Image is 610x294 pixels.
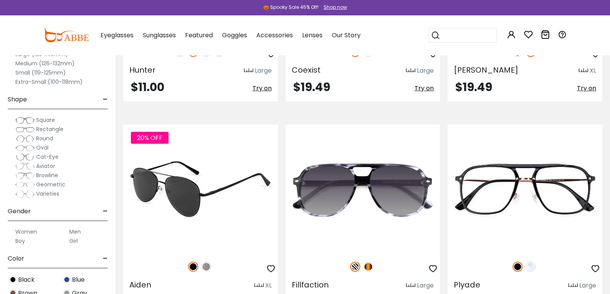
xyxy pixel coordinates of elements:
span: Square [36,116,55,124]
div: Large [255,66,272,75]
span: $19.49 [455,79,492,95]
img: size ruler [406,68,415,74]
span: $19.49 [293,79,330,95]
span: Goggles [222,31,247,40]
span: Featured [185,31,213,40]
img: Black [513,262,523,272]
span: Plyade [454,279,480,290]
span: Accessories [256,31,293,40]
span: - [103,90,108,109]
img: Black [188,262,198,272]
span: $11.00 [131,79,164,95]
button: Try on [414,81,434,95]
img: size ruler [406,283,415,289]
span: Shape [8,90,27,109]
span: Gender [8,202,31,221]
span: Lenses [302,31,323,40]
img: size ruler [244,68,253,74]
span: Eyeglasses [100,31,134,40]
img: Black [9,276,17,283]
div: XL [265,281,272,290]
img: Cat-Eye.png [15,153,35,161]
label: Girl [69,236,78,246]
img: Rectangle.png [15,126,35,133]
span: 20% OFF [131,132,169,144]
span: - [103,249,108,268]
span: Rectangle [36,125,64,133]
span: Cat-Eye [36,153,58,161]
span: Try on [577,84,596,93]
div: 🎃 Spooky Sale 45% Off! [263,4,319,11]
img: abbeglasses.com [43,28,89,42]
span: Aviator [36,162,55,170]
label: Small (119-125mm) [15,68,66,77]
span: Fillfaction [292,279,329,290]
span: - [103,202,108,221]
img: Pattern Fillfaction - Acetate ,Universal Bridge Fit [286,125,440,253]
img: Pattern [350,262,360,272]
img: Tortoise [363,262,373,272]
img: Browline.png [15,172,35,179]
span: Our Story [332,31,361,40]
img: Varieties.png [15,190,35,198]
img: Black Aiden - Metal ,Adjust Nose Pads [123,125,278,253]
img: Black Plyade - Titanium,TR ,Adjust Nose Pads [448,125,602,253]
span: Hunter [129,65,155,75]
div: XL [590,66,596,75]
label: Men [69,227,81,236]
span: Try on [252,84,272,93]
img: Blue [63,276,70,283]
span: Round [36,135,53,142]
label: Women [15,227,37,236]
span: Aiden [129,279,151,290]
img: Round.png [15,135,35,143]
label: Extra-Small (100-118mm) [15,77,83,86]
img: Geometric.png [15,181,35,189]
img: size ruler [254,283,264,289]
span: Try on [414,84,434,93]
span: Varieties [36,190,59,198]
img: Square.png [15,116,35,124]
label: Boy [15,236,25,246]
button: Try on [252,81,272,95]
span: Black [18,275,35,284]
span: Sunglasses [143,31,176,40]
span: Browline [36,171,58,179]
div: Shop now [324,4,347,11]
label: Medium (126-132mm) [15,59,75,68]
img: size ruler [568,283,578,289]
img: Gun [201,262,211,272]
span: [PERSON_NAME] [454,65,518,75]
img: Clear [526,262,536,272]
span: Blue [72,275,85,284]
button: Try on [577,81,596,95]
a: Shop now [320,4,347,10]
img: Aviator.png [15,163,35,170]
div: Large [417,281,434,290]
span: Geometric [36,181,65,188]
span: Color [8,249,24,268]
div: Large [417,66,434,75]
div: Large [579,281,596,290]
img: Oval.png [15,144,35,152]
img: size ruler [579,68,588,74]
span: Coexist [292,65,321,75]
span: Oval [36,144,48,151]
